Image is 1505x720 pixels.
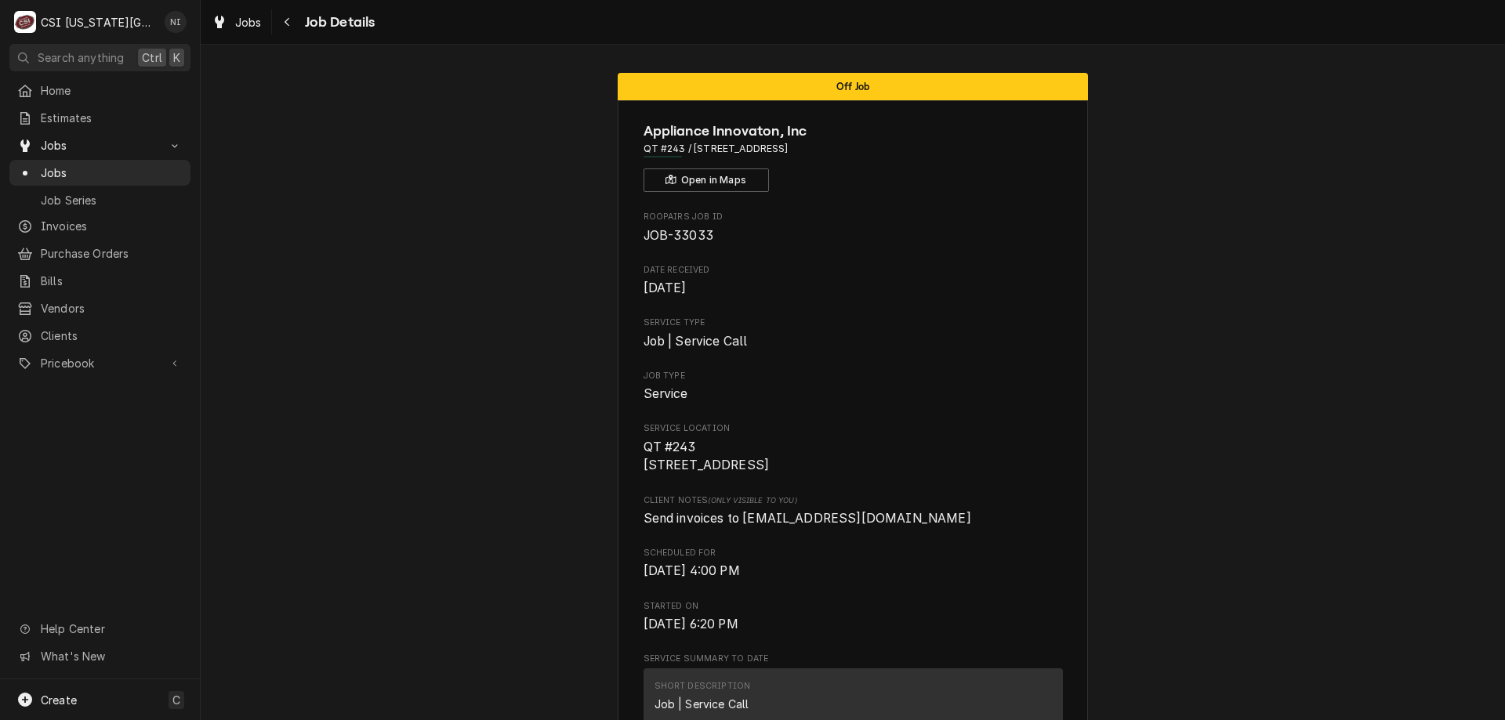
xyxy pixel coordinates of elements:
a: Vendors [9,295,190,321]
a: Clients [9,323,190,349]
span: Scheduled For [644,547,1063,559]
span: Jobs [41,165,183,181]
span: Jobs [41,137,159,154]
span: Job Details [300,12,375,33]
span: Job | Service Call [644,334,748,349]
span: Estimates [41,110,183,126]
a: Job Series [9,187,190,213]
span: [object Object] [644,509,1063,528]
span: Job Type [644,370,1063,382]
span: JOB-33033 [644,228,713,243]
span: Client Notes [644,494,1063,507]
div: Started On [644,600,1063,634]
span: Service Type [644,332,1063,351]
span: Purchase Orders [41,245,183,262]
span: Date Received [644,264,1063,277]
div: Nate Ingram's Avatar [165,11,187,33]
div: Roopairs Job ID [644,211,1063,244]
span: Roopairs Job ID [644,211,1063,223]
span: Ctrl [142,49,162,66]
span: Home [41,82,183,99]
span: Help Center [41,621,181,637]
span: Off Job [836,81,869,92]
a: Purchase Orders [9,241,190,266]
div: Short Description [655,680,751,693]
span: Jobs [235,14,262,31]
span: Date Received [644,279,1063,298]
span: Job Series [41,192,183,208]
div: NI [165,11,187,33]
span: Roopairs Job ID [644,226,1063,245]
div: Date Received [644,264,1063,298]
span: C [172,692,180,708]
span: Job Type [644,385,1063,403]
span: Search anything [38,49,124,66]
button: Search anythingCtrlK [9,44,190,71]
a: Go to Jobs [9,132,190,158]
span: [DATE] 6:20 PM [644,617,738,631]
a: Home [9,78,190,103]
div: CSI Kansas City's Avatar [14,11,36,33]
span: K [173,49,180,66]
a: Invoices [9,213,190,239]
span: Started On [644,600,1063,613]
div: Service Location [644,422,1063,475]
span: Bills [41,273,183,289]
span: Started On [644,615,1063,634]
span: Invoices [41,218,183,234]
span: Clients [41,327,183,344]
span: Service Location [644,438,1063,475]
span: Service Type [644,317,1063,329]
a: Go to Pricebook [9,350,190,376]
span: Name [644,121,1063,142]
span: [DATE] [644,280,687,295]
span: QT #243 [STREET_ADDRESS] [644,440,770,473]
span: [DATE] 4:00 PM [644,563,740,578]
div: C [14,11,36,33]
div: CSI [US_STATE][GEOGRAPHIC_DATA] [41,14,156,31]
span: Pricebook [41,355,159,371]
div: Status [618,73,1088,100]
div: [object Object] [644,494,1063,528]
span: Send invoices to [EMAIL_ADDRESS][DOMAIN_NAME] [644,511,971,526]
span: What's New [41,648,181,664]
div: Service Type [644,317,1063,350]
span: Service [644,386,688,401]
div: Job Type [644,370,1063,403]
span: Service Location [644,422,1063,435]
button: Open in Maps [644,168,769,192]
a: Jobs [9,160,190,186]
a: Jobs [205,9,268,35]
a: Go to Help Center [9,616,190,642]
span: (Only Visible to You) [708,496,796,505]
span: Create [41,693,77,707]
a: Estimates [9,105,190,131]
span: Address [644,142,1063,156]
div: Client Information [644,121,1063,192]
a: Go to What's New [9,643,190,669]
span: Vendors [41,300,183,317]
div: Job | Service Call [655,696,749,712]
a: Bills [9,268,190,294]
button: Navigate back [275,9,300,34]
span: Scheduled For [644,562,1063,581]
div: Scheduled For [644,547,1063,581]
span: Service Summary To Date [644,653,1063,665]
